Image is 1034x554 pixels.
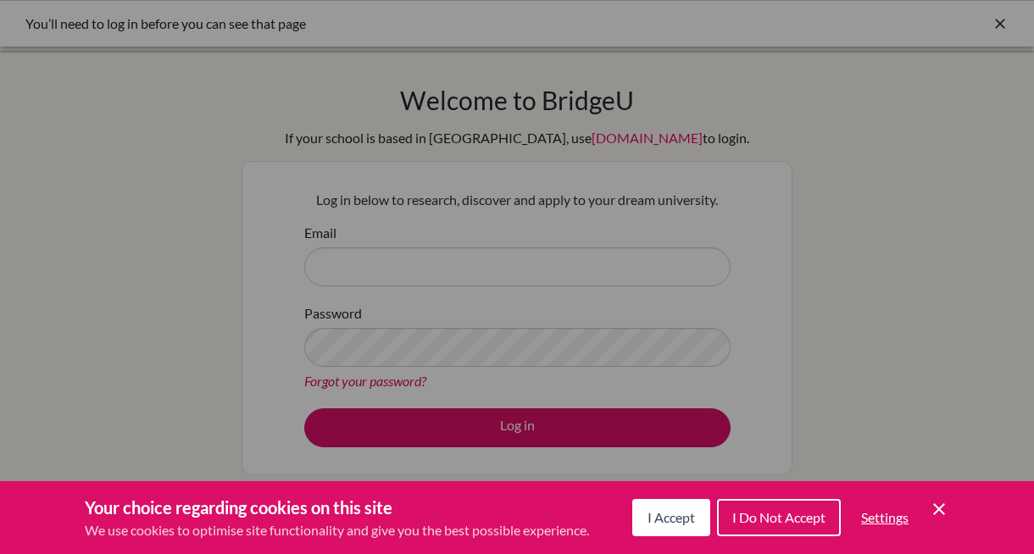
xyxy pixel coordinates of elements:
p: We use cookies to optimise site functionality and give you the best possible experience. [85,520,589,540]
h3: Your choice regarding cookies on this site [85,495,589,520]
span: I Do Not Accept [732,509,826,525]
span: I Accept [648,509,695,525]
button: Save and close [929,499,949,519]
button: I Accept [632,499,710,536]
button: Settings [848,501,922,535]
button: I Do Not Accept [717,499,841,536]
span: Settings [861,509,909,525]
